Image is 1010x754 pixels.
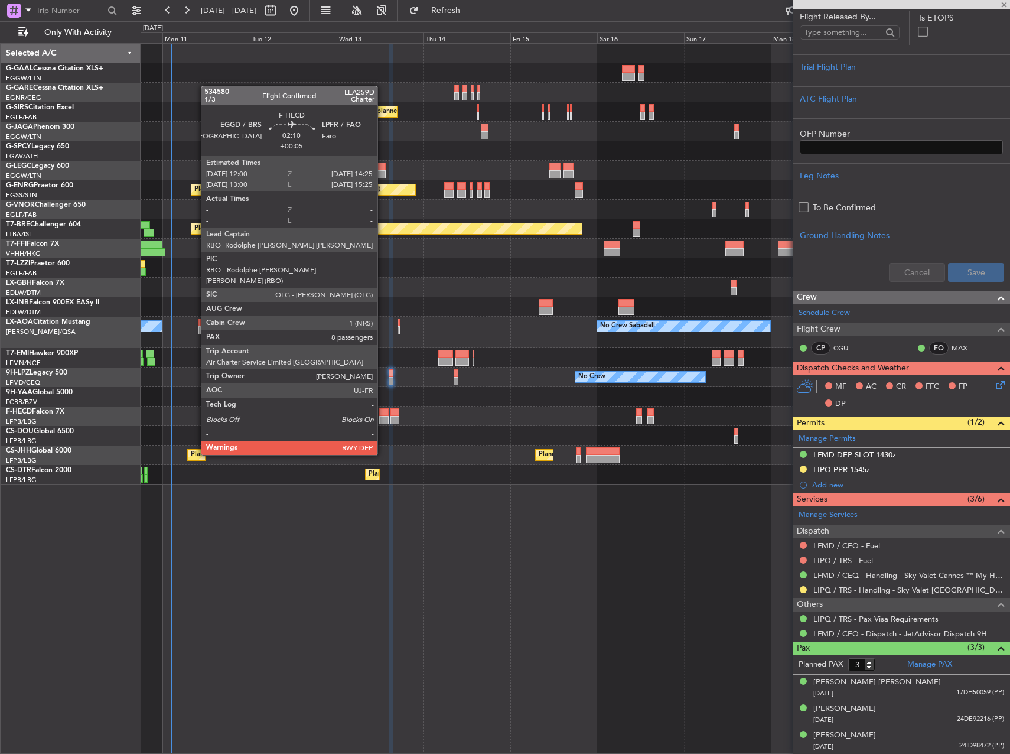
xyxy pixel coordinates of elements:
[6,143,69,150] a: G-SPCYLegacy 650
[6,327,76,336] a: [PERSON_NAME]/QSA
[866,381,877,393] span: AC
[813,629,987,639] a: LFMD / CEQ - Dispatch - JetAdvisor Dispatch 9H
[6,308,41,317] a: EDLW/DTM
[6,201,35,209] span: G-VNOR
[797,493,827,506] span: Services
[813,703,876,715] div: [PERSON_NAME]
[800,61,1003,73] div: Trial Flight Plan
[797,598,823,612] span: Others
[957,714,1004,724] span: 24DE92216 (PP)
[800,93,1003,105] div: ATC Flight Plan
[6,84,103,92] a: G-GARECessna Citation XLS+
[6,417,37,426] a: LFPB/LBG
[6,350,29,357] span: T7-EMI
[813,585,1004,595] a: LIPQ / TRS - Handling - Sky Valet [GEOGRAPHIC_DATA] LIPQ / TRS
[967,493,985,505] span: (3/6)
[6,104,28,111] span: G-SIRS
[253,181,280,199] div: No Crew
[6,456,37,465] a: LFPB/LBG
[6,221,81,228] a: T7-BREChallenger 604
[194,220,337,238] div: Planned Maint Warsaw ([GEOGRAPHIC_DATA])
[6,152,38,161] a: LGAV/ATH
[835,398,846,410] span: DP
[6,350,78,357] a: T7-EMIHawker 900XP
[597,32,684,43] div: Sat 16
[799,509,858,521] a: Manage Services
[6,132,41,141] a: EGGW/LTN
[6,162,69,170] a: G-LEGCLegacy 600
[813,541,880,551] a: LFMD / CEQ - Fuel
[209,427,395,444] div: Planned Maint [GEOGRAPHIC_DATA] ([GEOGRAPHIC_DATA])
[799,307,850,319] a: Schedule Crew
[812,480,1004,490] div: Add new
[797,323,840,336] span: Flight Crew
[6,299,29,306] span: LX-INB
[6,249,41,258] a: VHHH/HKG
[929,342,949,355] div: FO
[6,389,73,396] a: 9H-YAAGlobal 5000
[6,221,30,228] span: T7-BRE
[6,359,41,368] a: LFMN/NCE
[13,23,128,42] button: Only With Activity
[813,570,1004,580] a: LFMD / CEQ - Handling - Sky Valet Cannes ** My Handling**LFMD / CEQ
[811,342,830,355] div: CP
[6,123,33,131] span: G-JAGA
[6,65,103,72] a: G-GAALCessna Citation XLS+
[919,12,1003,24] label: Is ETOPS
[600,317,655,335] div: No Crew Sabadell
[162,32,249,43] div: Mon 11
[6,408,32,415] span: F-HECD
[6,65,33,72] span: G-GAAL
[201,5,256,16] span: [DATE] - [DATE]
[952,343,978,353] a: MAX
[6,210,37,219] a: EGLF/FAB
[6,182,73,189] a: G-ENRGPraetor 600
[194,181,380,199] div: Planned Maint [GEOGRAPHIC_DATA] ([GEOGRAPHIC_DATA])
[6,369,30,376] span: 9H-LPZ
[6,191,37,200] a: EGSS/STN
[403,1,474,20] button: Refresh
[797,362,909,375] span: Dispatch Checks and Weather
[797,291,817,304] span: Crew
[800,170,1003,182] div: Leg Notes
[959,381,967,393] span: FP
[6,447,71,454] a: CS-JHHGlobal 6000
[6,182,34,189] span: G-ENRG
[813,677,941,688] div: [PERSON_NAME] [PERSON_NAME]
[6,437,37,446] a: LFPB/LBG
[369,103,563,121] div: Unplanned Maint [GEOGRAPHIC_DATA] ([GEOGRAPHIC_DATA])
[6,84,33,92] span: G-GARE
[684,32,771,43] div: Sun 17
[813,464,870,474] div: LIPQ PPR 1545z
[797,525,829,538] span: Dispatch
[6,201,86,209] a: G-VNORChallenger 650
[421,6,471,15] span: Refresh
[6,104,74,111] a: G-SIRSCitation Excel
[813,730,876,742] div: [PERSON_NAME]
[813,716,833,724] span: [DATE]
[6,230,32,239] a: LTBA/ISL
[800,128,1003,140] label: OFP Number
[6,447,31,454] span: CS-JHH
[6,123,74,131] a: G-JAGAPhenom 300
[6,279,32,287] span: LX-GBH
[6,318,33,326] span: LX-AOA
[578,368,605,386] div: No Crew
[6,260,30,267] span: T7-LZZI
[6,428,74,435] a: CS-DOUGlobal 6500
[800,11,900,23] span: Flight Released By...
[6,279,64,287] a: LX-GBHFalcon 7X
[813,689,833,698] span: [DATE]
[813,450,896,460] div: LFMD DEP SLOT 1430z
[813,201,876,214] label: To Be Confirmed
[6,113,37,122] a: EGLF/FAB
[799,659,843,671] label: Planned PAX
[835,381,846,393] span: MF
[6,269,37,278] a: EGLF/FAB
[896,381,906,393] span: CR
[423,32,510,43] div: Thu 14
[959,741,1004,751] span: 24ID98472 (PP)
[6,240,27,248] span: T7-FFI
[6,299,99,306] a: LX-INBFalcon 900EX EASy II
[800,229,1003,242] div: Ground Handling Notes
